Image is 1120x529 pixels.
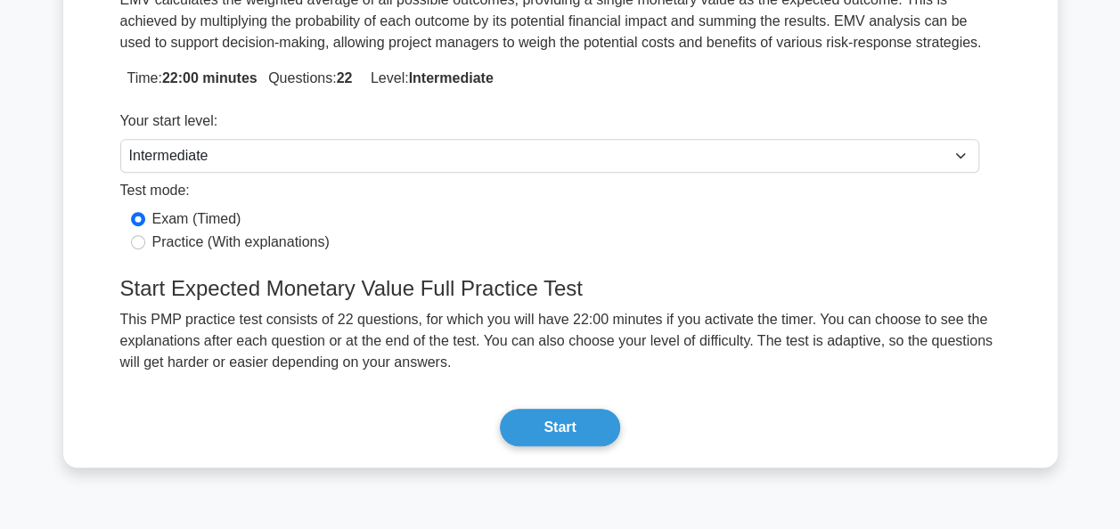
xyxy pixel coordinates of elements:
span: Questions: [261,70,352,85]
strong: 22:00 minutes [162,70,258,85]
strong: Intermediate [409,70,494,85]
label: Practice (With explanations) [152,232,330,253]
span: Level: [364,70,494,85]
p: This PMP practice test consists of 22 questions, for which you will have 22:00 minutes if you act... [110,309,1011,373]
label: Exam (Timed) [152,208,241,230]
div: Test mode: [120,180,979,208]
p: Time: [120,68,1001,89]
h4: Start Expected Monetary Value Full Practice Test [110,276,1011,302]
strong: 22 [337,70,353,85]
button: Start [500,409,619,446]
div: Your start level: [120,110,979,139]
